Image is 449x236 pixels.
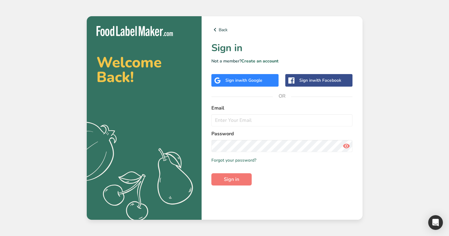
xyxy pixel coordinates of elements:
div: Open Intercom Messenger [428,215,443,230]
span: Sign in [224,176,239,183]
input: Enter Your Email [211,114,353,126]
h2: Welcome Back! [97,55,192,84]
div: Sign in [225,77,262,84]
div: Sign in [299,77,341,84]
label: Password [211,130,353,137]
h1: Sign in [211,41,353,55]
span: OR [273,87,291,105]
label: Email [211,104,353,112]
img: Food Label Maker [97,26,173,36]
a: Forgot your password? [211,157,256,163]
a: Create an account [241,58,279,64]
p: Not a member? [211,58,353,64]
a: Back [211,26,353,33]
button: Sign in [211,173,252,185]
span: with Google [239,77,262,83]
span: with Facebook [312,77,341,83]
